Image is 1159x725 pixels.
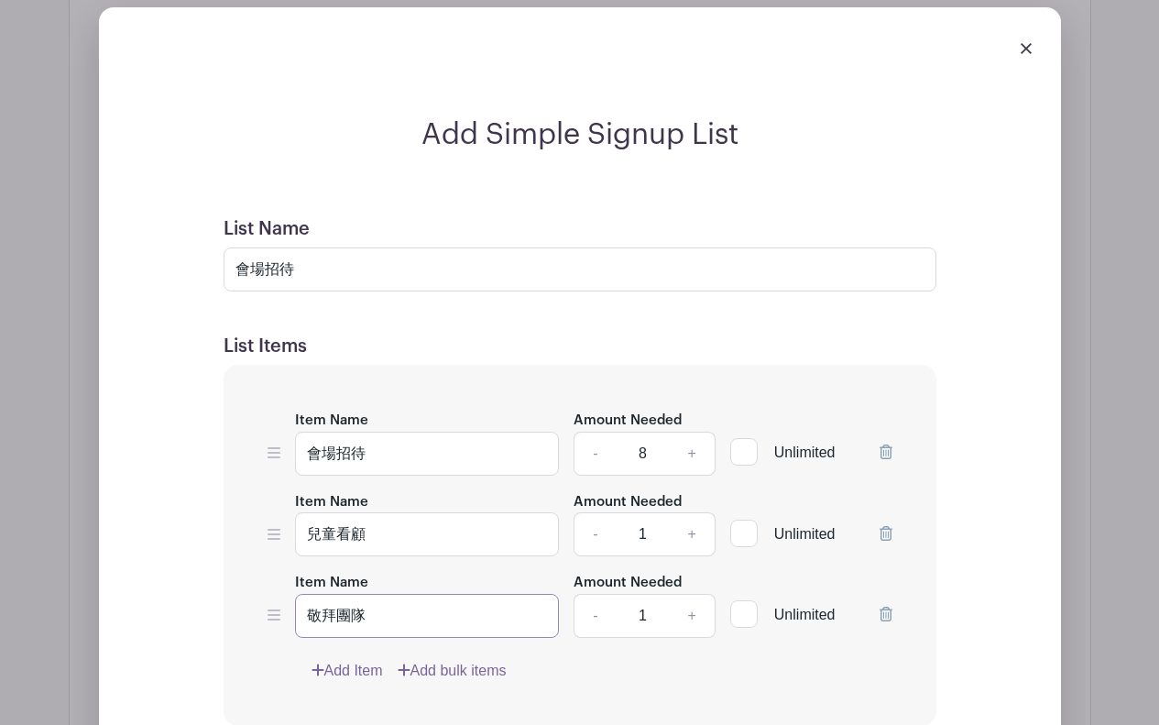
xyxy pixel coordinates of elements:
label: Item Name [295,573,368,594]
input: e.g. Things or volunteers we need for the event [224,247,936,291]
label: Amount Needed [574,411,682,432]
a: Add Item [312,660,383,682]
label: Item Name [295,411,368,432]
h2: Add Simple Signup List [202,117,958,152]
a: - [574,512,616,556]
label: Amount Needed [574,573,682,594]
h5: List Items [224,335,936,357]
input: e.g. Snacks or Check-in Attendees [295,594,560,638]
img: close_button-5f87c8562297e5c2d7936805f587ecaba9071eb48480494691a3f1689db116b3.svg [1021,43,1032,54]
a: + [669,594,715,638]
a: + [669,512,715,556]
a: - [574,432,616,476]
span: Unlimited [774,445,836,460]
input: e.g. Snacks or Check-in Attendees [295,512,560,556]
a: Add bulk items [398,660,507,682]
span: Unlimited [774,526,836,542]
input: e.g. Snacks or Check-in Attendees [295,432,560,476]
label: Item Name [295,492,368,513]
a: + [669,432,715,476]
a: - [574,594,616,638]
label: List Name [224,218,310,240]
span: Unlimited [774,607,836,622]
label: Amount Needed [574,492,682,513]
